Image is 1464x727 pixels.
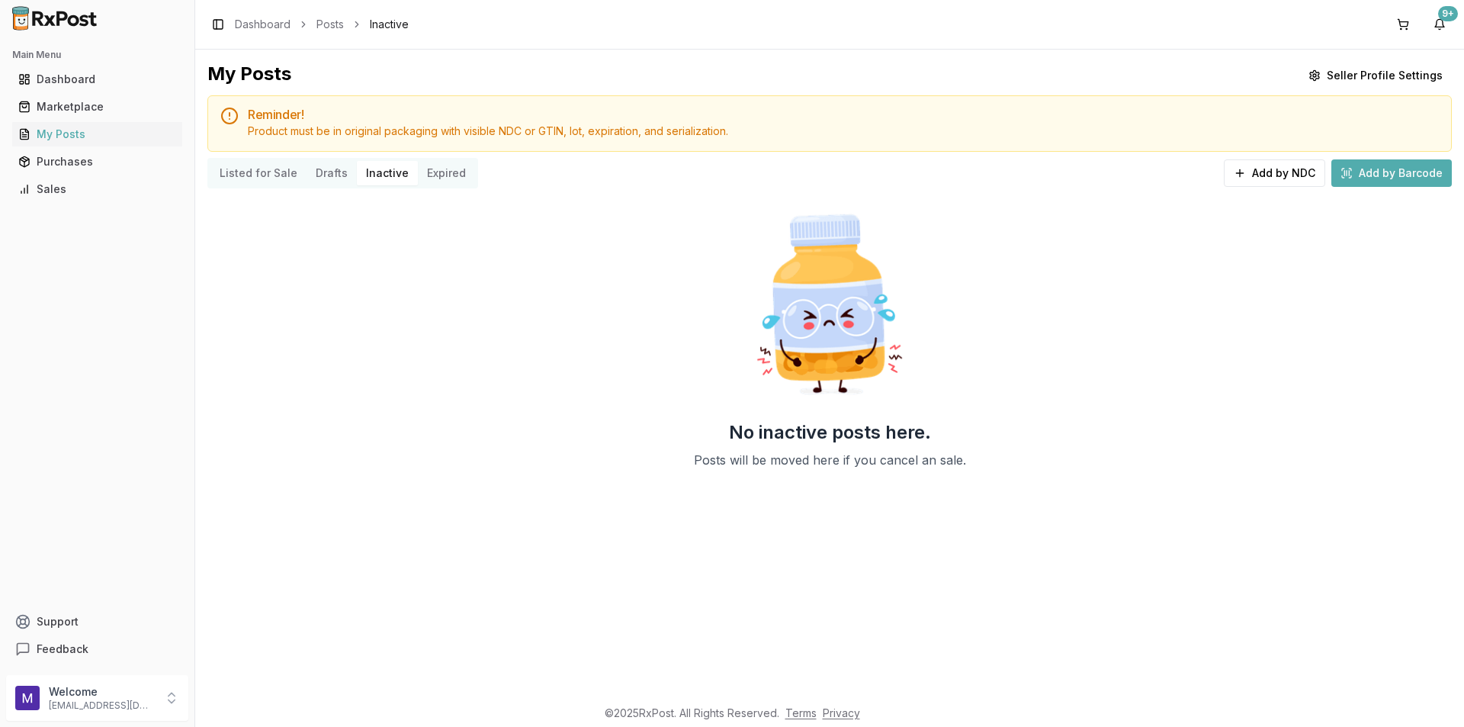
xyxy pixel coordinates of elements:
p: Posts will be moved here if you cancel an sale. [694,451,966,469]
a: Dashboard [235,17,291,32]
a: Posts [316,17,344,32]
a: Privacy [823,706,860,719]
h5: Reminder! [248,108,1439,121]
h2: No inactive posts here. [729,420,931,445]
button: Listed for Sale [210,161,307,185]
button: Sales [6,177,188,201]
button: Feedback [6,635,188,663]
div: Marketplace [18,99,176,114]
span: Inactive [370,17,409,32]
p: [EMAIL_ADDRESS][DOMAIN_NAME] [49,700,155,712]
a: My Posts [12,121,182,148]
div: Purchases [18,154,176,169]
a: Marketplace [12,93,182,121]
p: Welcome [49,684,155,700]
button: Support [6,608,188,635]
button: Dashboard [6,67,188,92]
span: Feedback [37,642,88,657]
a: Dashboard [12,66,182,93]
button: My Posts [6,122,188,146]
div: My Posts [207,62,291,89]
div: My Posts [18,127,176,142]
button: Purchases [6,150,188,174]
img: Sad Pill Bottle [732,207,927,402]
a: Sales [12,175,182,203]
div: 9+ [1438,6,1458,21]
div: Sales [18,182,176,197]
button: 9+ [1427,12,1452,37]
button: Inactive [357,161,418,185]
button: Expired [418,161,475,185]
button: Drafts [307,161,357,185]
button: Marketplace [6,95,188,119]
button: Seller Profile Settings [1299,62,1452,89]
img: RxPost Logo [6,6,104,31]
h2: Main Menu [12,49,182,61]
a: Terms [785,706,817,719]
button: Add by Barcode [1331,159,1452,187]
a: Purchases [12,148,182,175]
div: Dashboard [18,72,176,87]
nav: breadcrumb [235,17,409,32]
div: Product must be in original packaging with visible NDC or GTIN, lot, expiration, and serialization. [248,124,1439,139]
img: User avatar [15,686,40,710]
button: Add by NDC [1224,159,1325,187]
